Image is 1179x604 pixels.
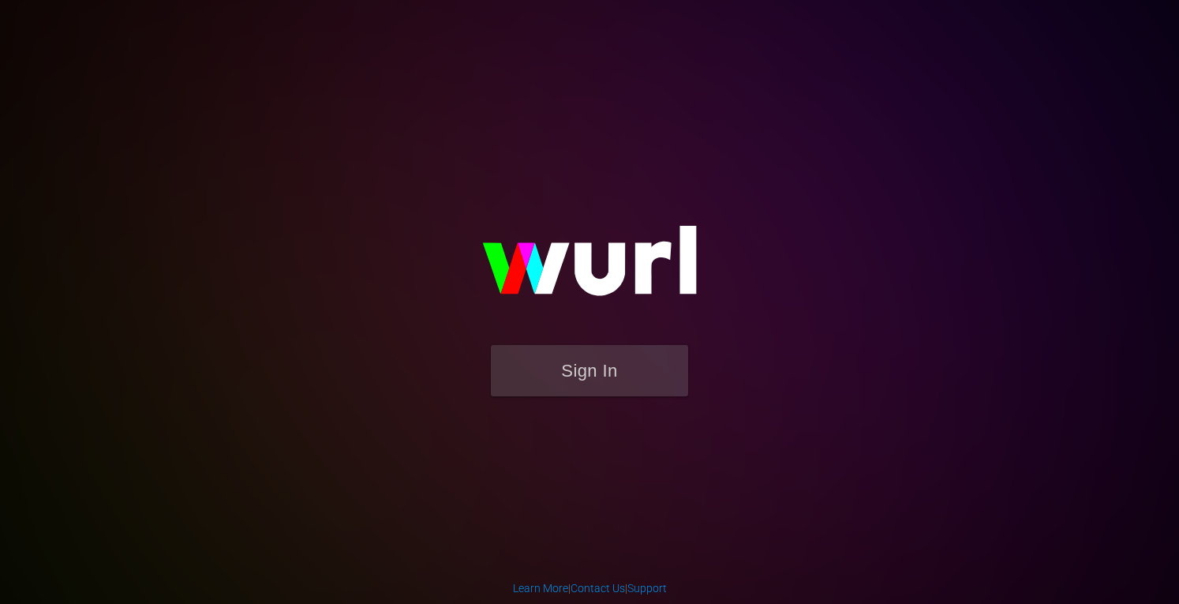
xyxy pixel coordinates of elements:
[513,580,667,596] div: | |
[571,582,625,595] a: Contact Us
[513,582,568,595] a: Learn More
[432,192,747,345] img: wurl-logo-on-black-223613ac3d8ba8fe6dc639794a292ebdb59501304c7dfd60c99c58986ef67473.svg
[491,345,688,396] button: Sign In
[627,582,667,595] a: Support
